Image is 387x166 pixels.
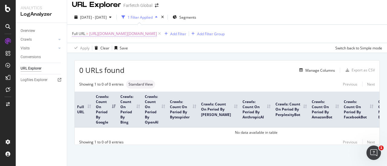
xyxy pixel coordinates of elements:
span: Full URL [72,31,85,36]
div: Export as CSV [352,67,375,73]
div: arrow-right-arrow-left [155,3,158,8]
div: Switch back to Simple mode [335,45,382,51]
button: Add Filter [162,30,186,37]
button: Save [112,43,128,53]
th: Crawls: Count On Period By Bing: activate to sort column ascending [118,92,142,127]
div: Showing 1 to 0 of 0 entries [79,139,124,145]
div: Conversions [21,54,41,60]
th: Crawls: Count On Period By AnthropicAI: activate to sort column ascending [240,92,273,127]
button: Segments [170,12,199,22]
div: Clear [100,45,109,51]
span: 1 [379,146,384,150]
div: neutral label [126,80,155,89]
a: Visits [21,45,57,52]
div: times [160,14,165,20]
button: Switch back to Simple mode [333,43,382,53]
div: Overview [21,28,35,34]
th: Crawls: Count On Period By PerplexityBot: activate to sort column ascending [273,92,309,127]
span: [DATE] - [DATE] [80,15,107,20]
div: Save [120,45,128,51]
th: Crawls: Count On Period By OpenAI: activate to sort column ascending [142,92,167,127]
th: Crawls: Count On Period By ClaudeBot: activate to sort column ascending [199,92,240,127]
a: Logfiles Explorer [21,77,63,83]
div: URL Explorer [21,65,41,72]
div: Apply [80,45,89,51]
th: Crawls: Count On Period By FacebookBot: activate to sort column ascending [341,92,376,127]
span: 0 URLs found [79,65,125,75]
div: Crawls [21,36,32,43]
div: 1 Filter Applied [128,15,153,20]
div: Logfiles Explorer [21,77,47,83]
span: Segments [179,15,196,20]
button: Clear [92,43,109,53]
div: Add Filter [170,31,186,36]
button: Export as CSV [343,65,375,75]
span: = [86,31,88,36]
span: [URL][DOMAIN_NAME][DOMAIN_NAME] [89,30,157,38]
div: Showing 1 to 0 of 0 entries [79,82,124,87]
button: [DATE] - [DATE] [72,12,114,22]
button: 1 Filter Applied [119,12,160,22]
a: URL Explorer [21,65,63,72]
a: Conversions [21,54,63,60]
a: Crawls [21,36,57,43]
span: Standard View [128,83,153,86]
div: Manage Columns [305,68,335,73]
div: Visits [21,45,30,52]
div: LogAnalyzer [21,11,62,18]
a: Overview [21,28,63,34]
div: Farfetch Global [123,2,152,8]
iframe: Intercom live chat [366,146,381,160]
button: Apply [72,43,89,53]
th: Crawls: Count On Period By Bytespider: activate to sort column ascending [167,92,199,127]
th: Crawls: Count On Period By Google: activate to sort column ascending [93,92,118,127]
div: Add Filter Group [197,31,225,36]
div: Analytics [21,5,62,11]
button: Manage Columns [297,67,335,74]
button: Add Filter Group [189,30,225,37]
th: Crawls: Count On Period By AmazonBot: activate to sort column ascending [309,92,341,127]
th: Full URL: activate to sort column ascending [75,92,93,127]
